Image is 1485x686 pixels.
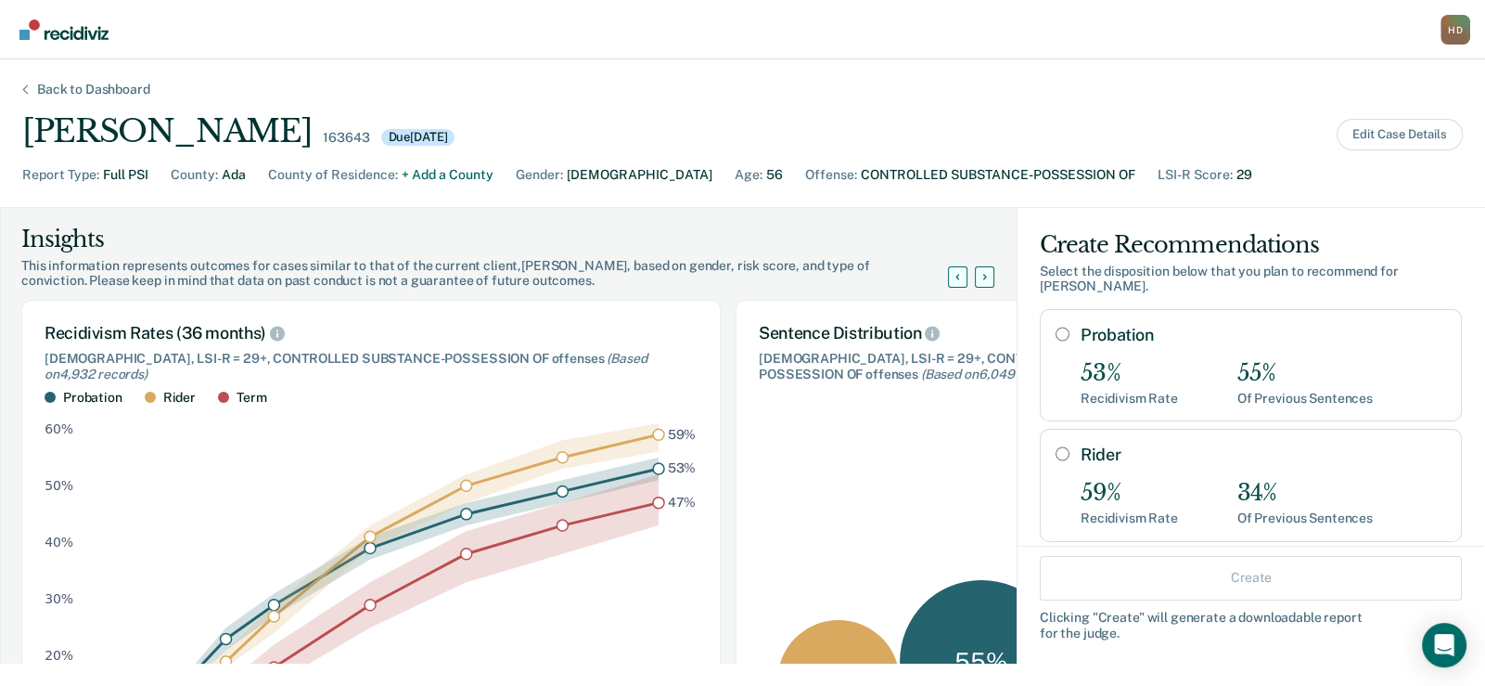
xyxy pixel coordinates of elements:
[1440,15,1470,45] div: H D
[766,165,783,185] div: 56
[735,165,762,185] div: Age :
[45,351,698,382] div: [DEMOGRAPHIC_DATA], LSI-R = 29+, CONTROLLED SUBSTANCE-POSSESSION OF offenses
[45,535,73,550] text: 40%
[1158,165,1233,185] div: LSI-R Score :
[45,478,73,493] text: 50%
[567,165,712,185] div: [DEMOGRAPHIC_DATA]
[63,390,122,406] div: Probation
[45,351,646,382] span: (Based on 4,932 records )
[1040,555,1462,600] button: Create
[668,427,697,510] g: text
[1081,480,1178,507] div: 59%
[381,129,455,146] div: Due [DATE]
[1081,360,1178,387] div: 53%
[171,165,218,185] div: County :
[759,323,1159,343] div: Sentence Distribution
[1040,230,1462,260] div: Create Recommendations
[22,165,99,185] div: Report Type :
[1237,511,1373,526] div: Of Previous Sentences
[268,165,398,185] div: County of Residence :
[1422,623,1466,667] div: Open Intercom Messenger
[402,165,493,185] div: + Add a County
[1040,264,1462,295] div: Select the disposition below that you plan to recommend for [PERSON_NAME] .
[861,165,1135,185] div: CONTROLLED SUBSTANCE-POSSESSION OF
[1081,325,1446,345] label: Probation
[668,496,697,511] text: 47%
[668,461,697,476] text: 53%
[237,390,266,406] div: Term
[1440,15,1470,45] button: Profile dropdown button
[45,421,73,436] text: 60%
[21,258,970,290] div: This information represents outcomes for cases similar to that of the current client, [PERSON_NAM...
[759,351,1159,382] div: [DEMOGRAPHIC_DATA], LSI-R = 29+, CONTROLLED SUBSTANCE-POSSESSION OF offenses
[222,165,246,185] div: Ada
[45,323,698,343] div: Recidivism Rates (36 months)
[21,225,970,254] div: Insights
[1081,445,1446,465] label: Rider
[323,130,369,146] div: 163643
[15,82,173,97] div: Back to Dashboard
[1081,511,1178,526] div: Recidivism Rate
[163,390,196,406] div: Rider
[1236,165,1252,185] div: 29
[1237,360,1373,387] div: 55%
[1337,119,1463,150] button: Edit Case Details
[1237,480,1373,507] div: 34%
[921,367,1068,382] span: (Based on 6,049 records )
[22,112,312,150] div: [PERSON_NAME]
[45,591,73,606] text: 30%
[805,165,857,185] div: Offense :
[103,165,148,185] div: Full PSI
[1040,609,1462,641] div: Clicking " Create " will generate a downloadable report for the judge.
[1237,391,1373,407] div: Of Previous Sentences
[45,649,73,664] text: 20%
[668,427,697,442] text: 59%
[516,165,563,185] div: Gender :
[19,19,109,40] img: Recidiviz
[1081,391,1178,407] div: Recidivism Rate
